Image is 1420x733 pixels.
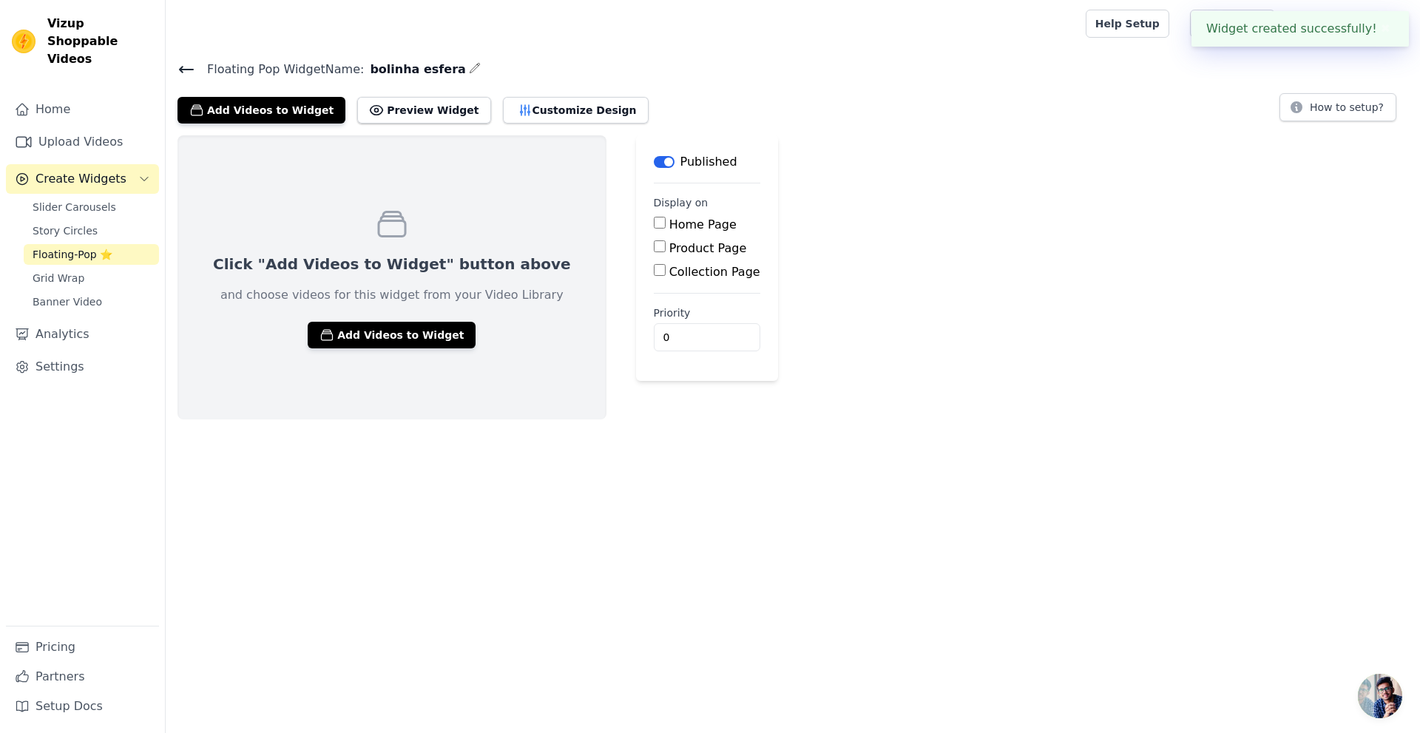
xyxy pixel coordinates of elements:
[24,244,159,265] a: Floating-Pop ⭐
[195,61,364,78] span: Floating Pop Widget Name:
[6,692,159,721] a: Setup Docs
[24,291,159,312] a: Banner Video
[364,61,465,78] span: bolinha esfera
[1190,10,1275,38] a: Book Demo
[357,97,490,124] button: Preview Widget
[24,220,159,241] a: Story Circles
[47,15,153,68] span: Vizup Shoppable Videos
[1086,10,1169,38] a: Help Setup
[6,662,159,692] a: Partners
[680,153,737,171] p: Published
[6,632,159,662] a: Pricing
[35,170,126,188] span: Create Widgets
[24,268,159,288] a: Grid Wrap
[1377,20,1394,38] button: Close
[33,271,84,286] span: Grid Wrap
[669,265,760,279] label: Collection Page
[1311,10,1408,37] p: Esfera Semijoias
[654,195,709,210] legend: Display on
[33,223,98,238] span: Story Circles
[33,200,116,215] span: Slider Carousels
[1358,674,1402,718] div: Bate-papo aberto
[213,254,571,274] p: Click "Add Videos to Widget" button above
[177,97,345,124] button: Add Videos to Widget
[503,97,649,124] button: Customize Design
[1287,10,1408,37] button: E Esfera Semijoias
[654,305,760,320] label: Priority
[1279,93,1396,121] button: How to setup?
[6,320,159,349] a: Analytics
[1279,104,1396,118] a: How to setup?
[12,30,35,53] img: Vizup
[33,294,102,309] span: Banner Video
[33,247,112,262] span: Floating-Pop ⭐
[669,217,737,232] label: Home Page
[220,286,564,304] p: and choose videos for this widget from your Video Library
[308,322,476,348] button: Add Videos to Widget
[669,241,747,255] label: Product Page
[1191,11,1409,47] div: Widget created successfully!
[24,197,159,217] a: Slider Carousels
[469,59,481,79] div: Edit Name
[6,95,159,124] a: Home
[6,127,159,157] a: Upload Videos
[6,352,159,382] a: Settings
[6,164,159,194] button: Create Widgets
